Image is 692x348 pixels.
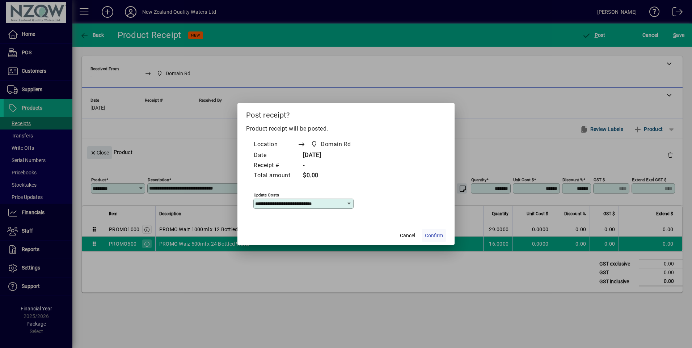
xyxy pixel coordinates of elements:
td: Total amount [253,171,298,181]
td: $0.00 [298,171,365,181]
span: Domain Rd [309,139,354,149]
span: Cancel [400,232,415,239]
mat-label: Update costs [254,192,279,198]
button: Confirm [422,229,446,242]
td: - [298,161,365,171]
td: [DATE] [298,150,365,161]
p: Product receipt will be posted. [246,124,446,133]
span: Confirm [425,232,443,239]
button: Cancel [396,229,419,242]
td: Location [253,139,298,150]
td: Date [253,150,298,161]
td: Receipt # [253,161,298,171]
span: Domain Rd [321,140,351,149]
h2: Post receipt? [237,103,455,124]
